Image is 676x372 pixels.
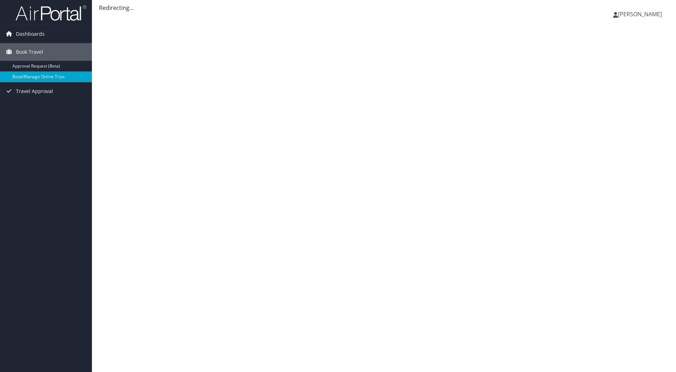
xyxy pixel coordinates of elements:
[16,5,86,21] img: airportal-logo.png
[16,43,43,61] span: Book Travel
[99,4,669,12] div: Redirecting...
[618,10,662,18] span: [PERSON_NAME]
[613,4,669,25] a: [PERSON_NAME]
[16,25,45,43] span: Dashboards
[16,82,53,100] span: Travel Approval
